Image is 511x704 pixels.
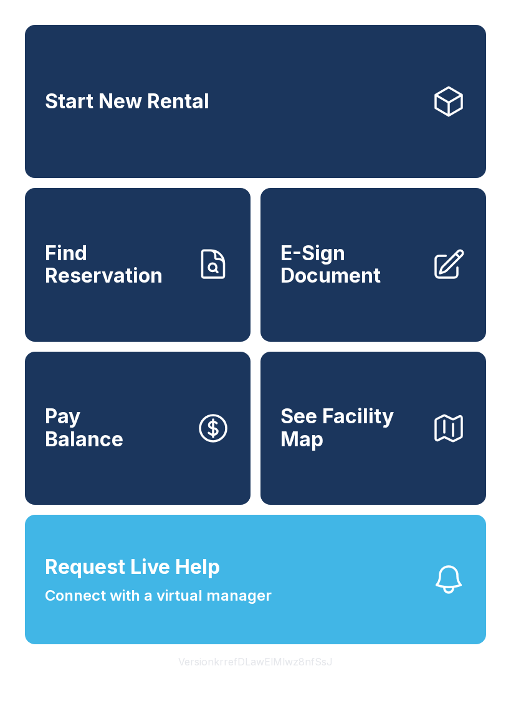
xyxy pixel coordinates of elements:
button: Request Live HelpConnect with a virtual manager [25,515,486,644]
span: E-Sign Document [280,242,421,288]
span: Find Reservation [45,242,186,288]
span: Request Live Help [45,552,220,582]
span: Connect with a virtual manager [45,584,272,607]
span: See Facility Map [280,405,421,451]
button: See Facility Map [260,352,486,505]
button: PayBalance [25,352,251,505]
a: Start New Rental [25,25,486,178]
button: VersionkrrefDLawElMlwz8nfSsJ [168,644,343,679]
a: E-Sign Document [260,188,486,341]
span: Pay Balance [45,405,123,451]
span: Start New Rental [45,90,209,113]
a: Find Reservation [25,188,251,341]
